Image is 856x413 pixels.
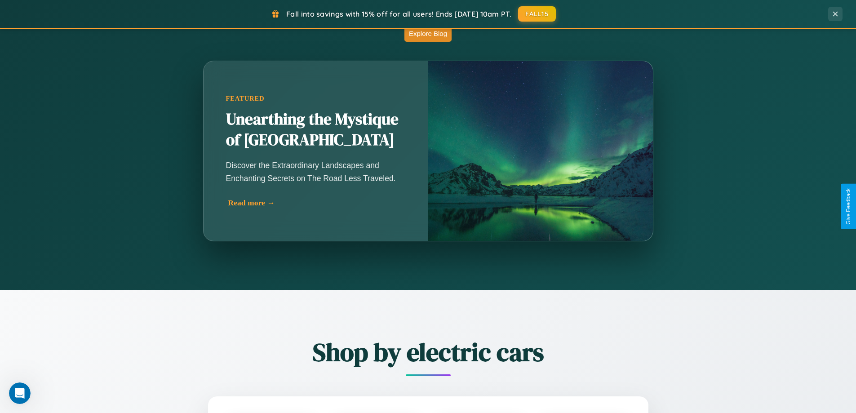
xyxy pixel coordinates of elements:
iframe: Intercom live chat [9,382,31,404]
p: Discover the Extraordinary Landscapes and Enchanting Secrets on The Road Less Traveled. [226,159,406,184]
div: Give Feedback [845,188,852,225]
div: Read more → [228,198,408,208]
button: FALL15 [518,6,556,22]
div: Featured [226,95,406,102]
span: Fall into savings with 15% off for all users! Ends [DATE] 10am PT. [286,9,511,18]
button: Explore Blog [404,25,452,42]
h2: Unearthing the Mystique of [GEOGRAPHIC_DATA] [226,109,406,151]
h2: Shop by electric cars [159,335,698,369]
